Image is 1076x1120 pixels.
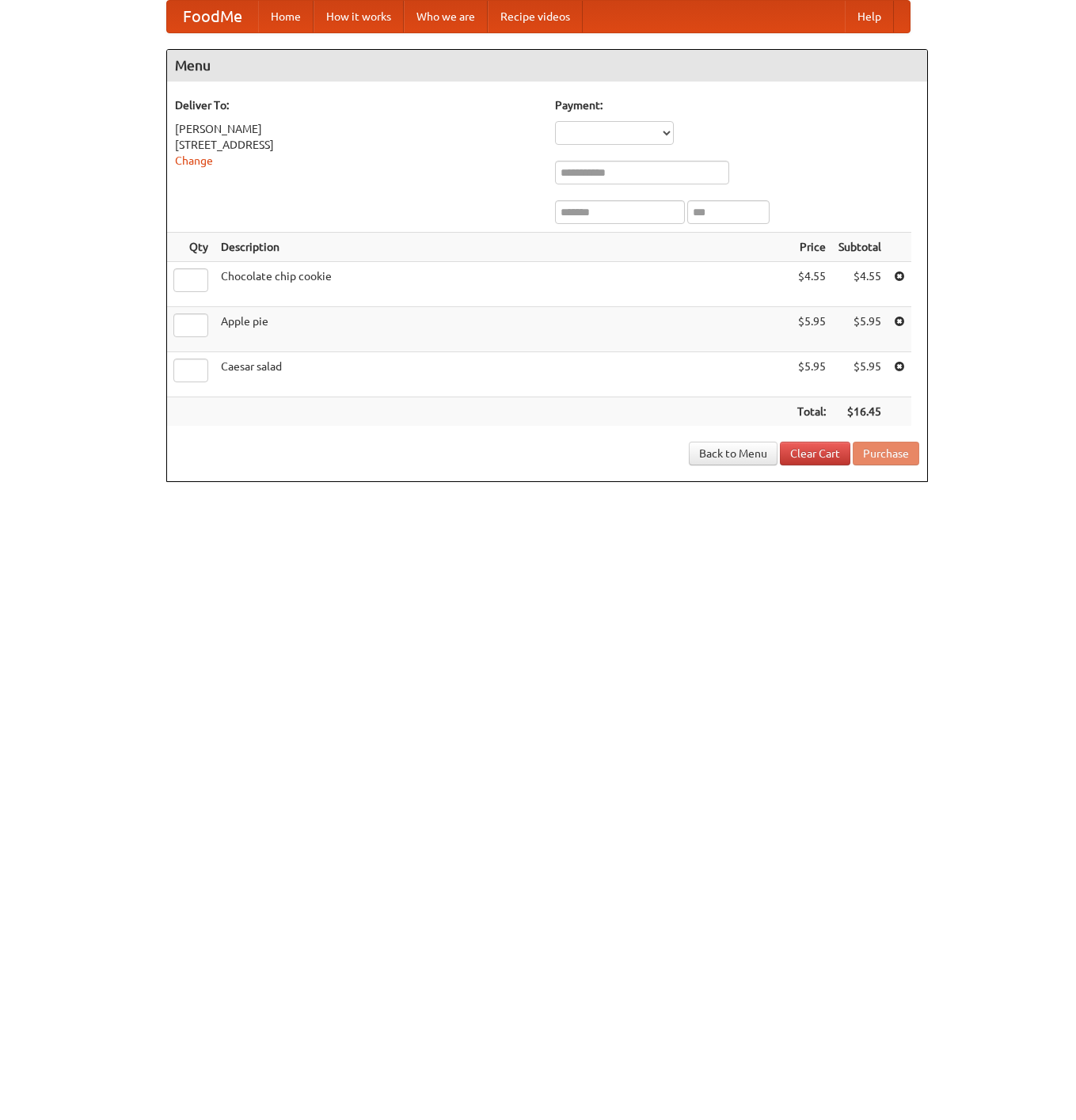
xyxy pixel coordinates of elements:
[791,233,832,262] th: Price
[488,1,583,32] a: Recipe videos
[167,233,215,262] th: Qty
[832,233,888,262] th: Subtotal
[780,442,850,465] a: Clear Cart
[175,97,539,113] h5: Deliver To:
[832,352,888,397] td: $5.95
[853,442,919,465] button: Purchase
[175,154,213,167] a: Change
[258,1,314,32] a: Home
[845,1,894,32] a: Help
[175,137,539,153] div: [STREET_ADDRESS]
[689,442,778,465] a: Back to Menu
[791,397,832,427] th: Total:
[215,262,791,307] td: Chocolate chip cookie
[175,121,539,137] div: [PERSON_NAME]
[832,397,888,427] th: $16.45
[167,1,258,32] a: FoodMe
[791,307,832,352] td: $5.95
[215,352,791,397] td: Caesar salad
[167,50,927,82] h4: Menu
[791,352,832,397] td: $5.95
[791,262,832,307] td: $4.55
[555,97,919,113] h5: Payment:
[314,1,404,32] a: How it works
[215,307,791,352] td: Apple pie
[832,307,888,352] td: $5.95
[404,1,488,32] a: Who we are
[215,233,791,262] th: Description
[832,262,888,307] td: $4.55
